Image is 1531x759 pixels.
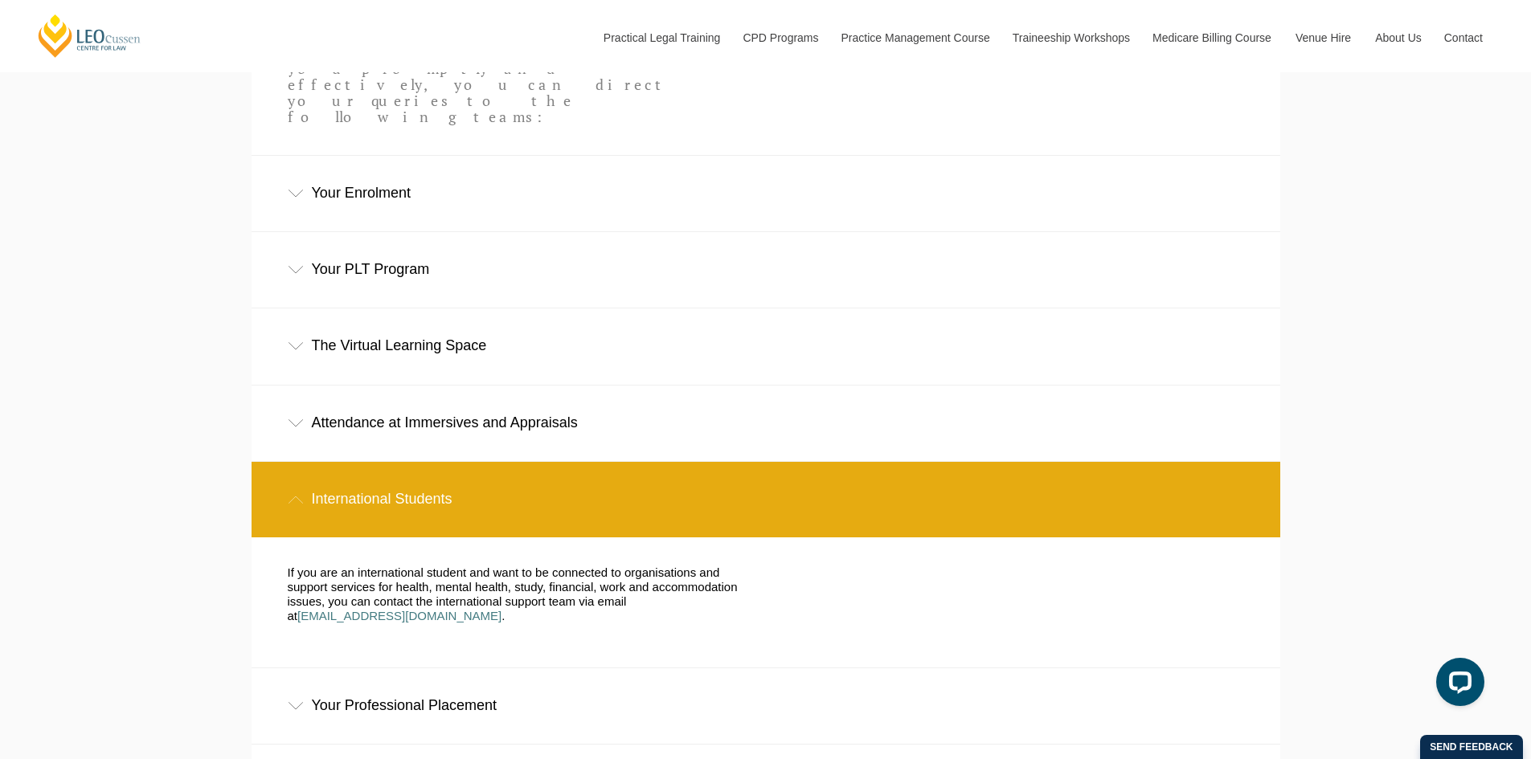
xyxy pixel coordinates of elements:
[1363,3,1432,72] a: About Us
[288,46,672,125] p: To enable us to assist you promptly and effectively, you can direct your queries to the following...
[1423,651,1491,719] iframe: LiveChat chat widget
[1283,3,1363,72] a: Venue Hire
[252,668,1280,743] div: Your Professional Placement
[297,609,501,622] a: [EMAIL_ADDRESS][DOMAIN_NAME]
[288,565,742,623] p: If you are an international student and want to be connected to organisations and support service...
[1001,3,1140,72] a: Traineeship Workshops
[731,3,829,72] a: CPD Programs
[252,308,1280,383] div: The Virtual Learning Space
[252,156,1280,231] div: Your Enrolment
[36,13,143,59] a: [PERSON_NAME] Centre for Law
[592,3,731,72] a: Practical Legal Training
[252,232,1280,307] div: Your PLT Program
[1432,3,1495,72] a: Contact
[1140,3,1283,72] a: Medicare Billing Course
[829,3,1001,72] a: Practice Management Course
[252,462,1280,537] div: International Students
[252,386,1280,460] div: Attendance at Immersives and Appraisals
